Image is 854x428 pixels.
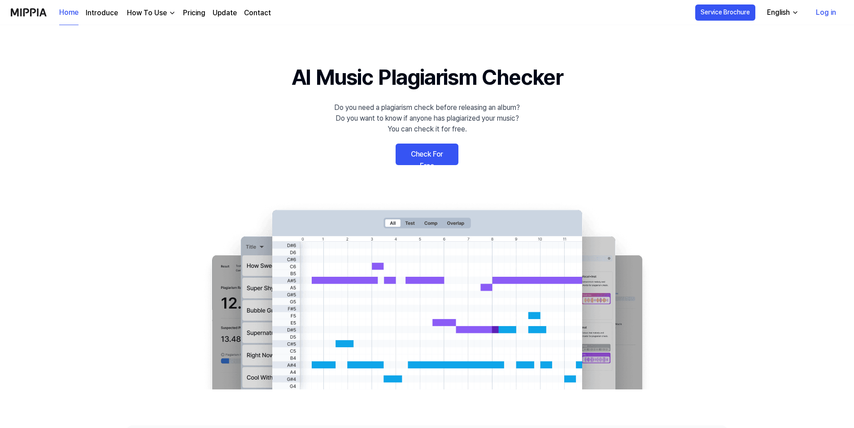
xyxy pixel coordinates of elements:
img: down [169,9,176,17]
button: English [760,4,804,22]
img: main Image [194,201,660,389]
div: Do you need a plagiarism check before releasing an album? Do you want to know if anyone has plagi... [334,102,520,135]
div: English [765,7,792,18]
button: How To Use [125,8,176,18]
a: Introduce [86,8,118,18]
div: How To Use [125,8,169,18]
a: Contact [244,8,271,18]
a: Check For Free [396,144,458,165]
h1: AI Music Plagiarism Checker [292,61,563,93]
button: Service Brochure [695,4,755,21]
a: Home [59,0,78,25]
a: Pricing [183,8,205,18]
a: Update [213,8,237,18]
